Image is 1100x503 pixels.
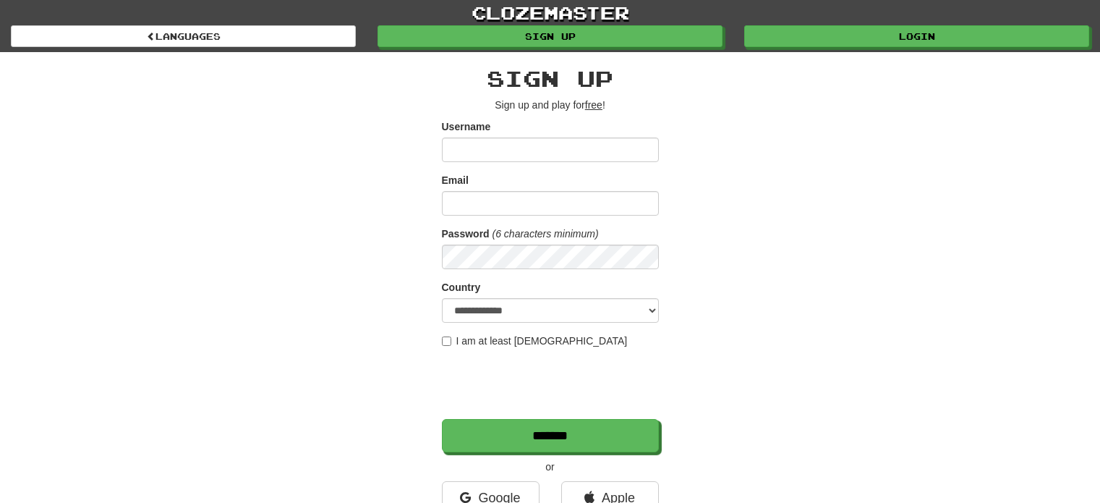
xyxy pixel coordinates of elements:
[11,25,356,47] a: Languages
[442,67,659,90] h2: Sign up
[442,98,659,112] p: Sign up and play for !
[442,337,451,346] input: I am at least [DEMOGRAPHIC_DATA]
[442,173,469,187] label: Email
[744,25,1089,47] a: Login
[442,280,481,295] label: Country
[442,227,490,241] label: Password
[493,228,599,240] em: (6 characters minimum)
[442,334,628,348] label: I am at least [DEMOGRAPHIC_DATA]
[378,25,722,47] a: Sign up
[442,355,662,412] iframe: reCAPTCHA
[585,99,602,111] u: free
[442,460,659,474] p: or
[442,119,491,134] label: Username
